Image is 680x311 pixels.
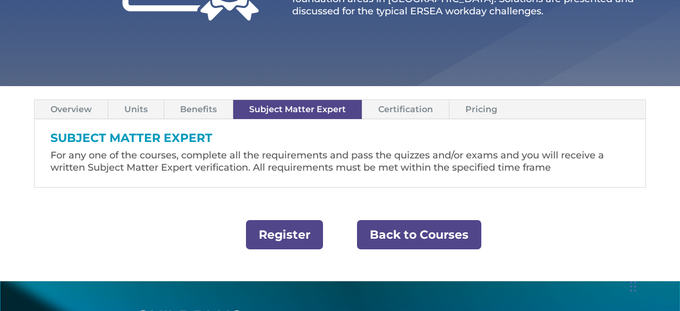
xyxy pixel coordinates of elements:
[357,220,481,249] a: Back to Courses
[630,271,636,302] div: Drag
[506,196,680,311] iframe: Chat Widget
[35,100,108,119] a: Overview
[164,100,233,119] a: Benefits
[233,100,362,119] a: Subject Matter Expert
[50,132,630,149] h3: SUBJECT MATTER EXPERT
[362,100,449,119] a: Certification
[246,220,323,249] a: Register
[50,149,630,175] p: For any one of the courses, complete all the requirements and pass the quizzes and/or exams and y...
[108,100,164,119] a: Units
[449,100,513,119] a: Pricing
